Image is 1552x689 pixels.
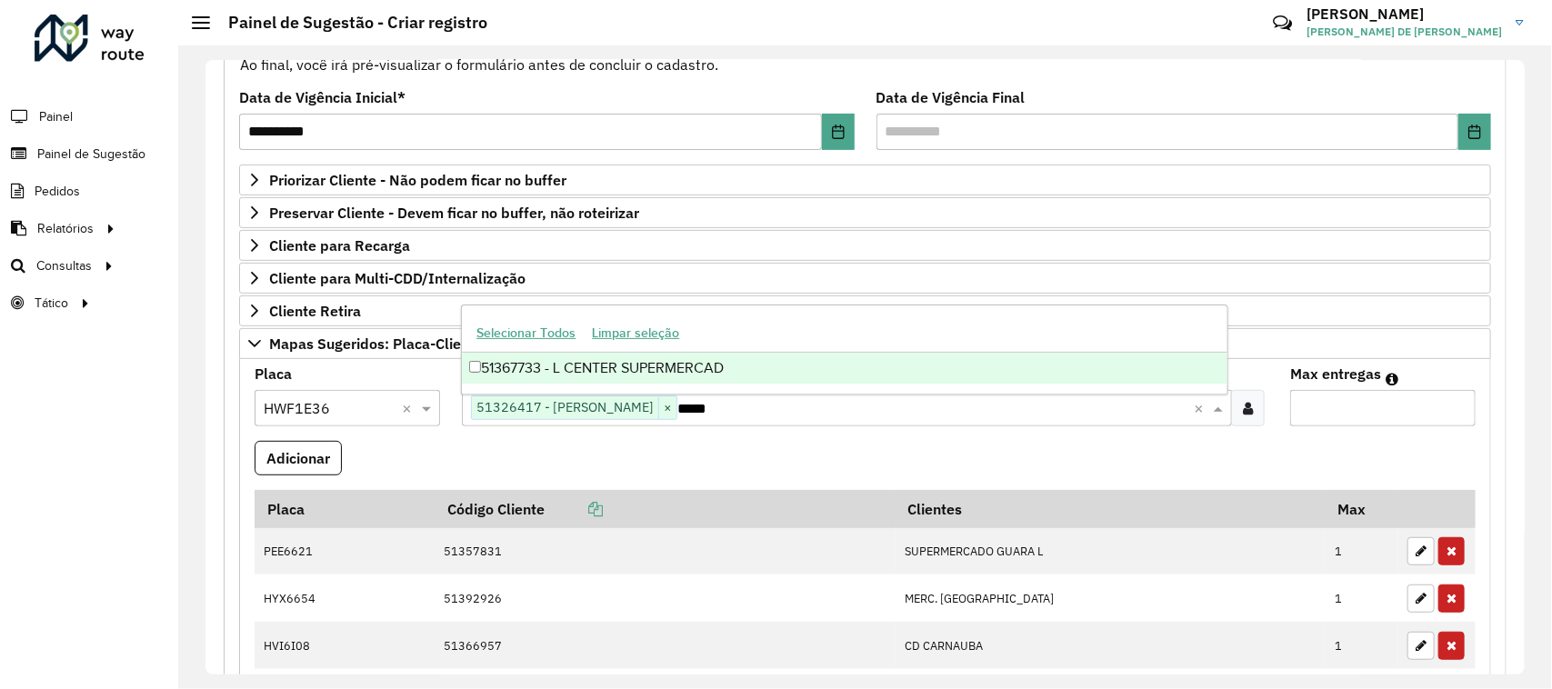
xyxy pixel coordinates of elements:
th: Max [1326,490,1398,528]
td: 51392926 [435,574,896,622]
td: 1 [1326,528,1398,575]
div: 51367733 - L CENTER SUPERMERCAD [462,353,1227,384]
button: Choose Date [822,114,855,150]
span: Tático [35,294,68,313]
a: Contato Rápido [1263,4,1302,43]
button: Adicionar [255,441,342,475]
a: Mapas Sugeridos: Placa-Cliente [239,328,1491,359]
label: Placa [255,363,292,384]
a: Cliente para Recarga [239,230,1491,261]
td: SUPERMERCADO GUARA L [896,528,1326,575]
h2: Painel de Sugestão - Criar registro [210,13,487,33]
span: Cliente para Multi-CDD/Internalização [269,271,526,285]
span: × [658,397,676,419]
label: Data de Vigência Final [876,86,1026,108]
th: Código Cliente [435,490,896,528]
span: 51326417 - [PERSON_NAME] [472,396,658,418]
button: Selecionar Todos [468,319,584,347]
td: 1 [1326,574,1398,622]
button: Choose Date [1458,114,1491,150]
span: [PERSON_NAME] DE [PERSON_NAME] [1307,24,1502,40]
th: Placa [255,490,435,528]
span: Clear all [1194,397,1209,419]
label: Data de Vigência Inicial [239,86,406,108]
td: HVI6I08 [255,622,435,669]
a: Cliente Retira [239,295,1491,326]
span: Preservar Cliente - Devem ficar no buffer, não roteirizar [269,205,639,220]
a: Preservar Cliente - Devem ficar no buffer, não roteirizar [239,197,1491,228]
a: Copiar [545,500,603,518]
button: Limpar seleção [584,319,687,347]
td: CD CARNAUBA [896,622,1326,669]
span: Cliente Retira [269,304,361,318]
a: Cliente para Multi-CDD/Internalização [239,263,1491,294]
td: 1 [1326,622,1398,669]
ng-dropdown-panel: Options list [461,305,1228,394]
span: Clear all [402,397,417,419]
span: Painel [39,107,73,126]
span: Priorizar Cliente - Não podem ficar no buffer [269,173,566,187]
td: 51366957 [435,622,896,669]
label: Max entregas [1290,363,1381,384]
a: Priorizar Cliente - Não podem ficar no buffer [239,165,1491,195]
th: Clientes [896,490,1326,528]
span: Mapas Sugeridos: Placa-Cliente [269,336,483,351]
em: Máximo de clientes que serão colocados na mesma rota com os clientes informados [1386,372,1398,386]
td: HYX6654 [255,574,435,622]
td: PEE6621 [255,528,435,575]
span: Pedidos [35,182,80,201]
span: Painel de Sugestão [37,145,145,164]
td: 51357831 [435,528,896,575]
td: MERC. [GEOGRAPHIC_DATA] [896,574,1326,622]
h3: [PERSON_NAME] [1307,5,1502,23]
span: Cliente para Recarga [269,238,410,253]
span: Relatórios [37,219,94,238]
span: Consultas [36,256,92,275]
